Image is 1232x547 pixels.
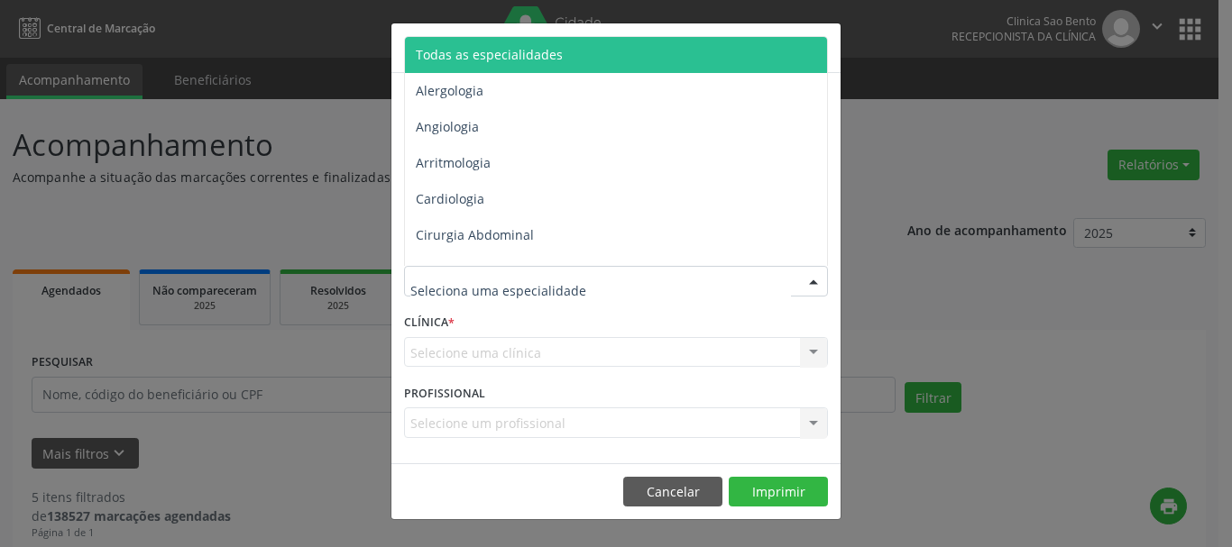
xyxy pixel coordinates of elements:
[416,190,484,207] span: Cardiologia
[404,309,455,337] label: CLÍNICA
[416,118,479,135] span: Angiologia
[410,272,791,308] input: Seleciona uma especialidade
[404,379,485,407] label: PROFISSIONAL
[804,23,841,68] button: Close
[729,477,828,507] button: Imprimir
[623,477,722,507] button: Cancelar
[416,46,563,63] span: Todas as especialidades
[404,36,611,59] h5: Relatório de agendamentos
[416,262,527,279] span: Cirurgia Bariatrica
[416,154,491,171] span: Arritmologia
[416,226,534,243] span: Cirurgia Abdominal
[416,82,483,99] span: Alergologia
